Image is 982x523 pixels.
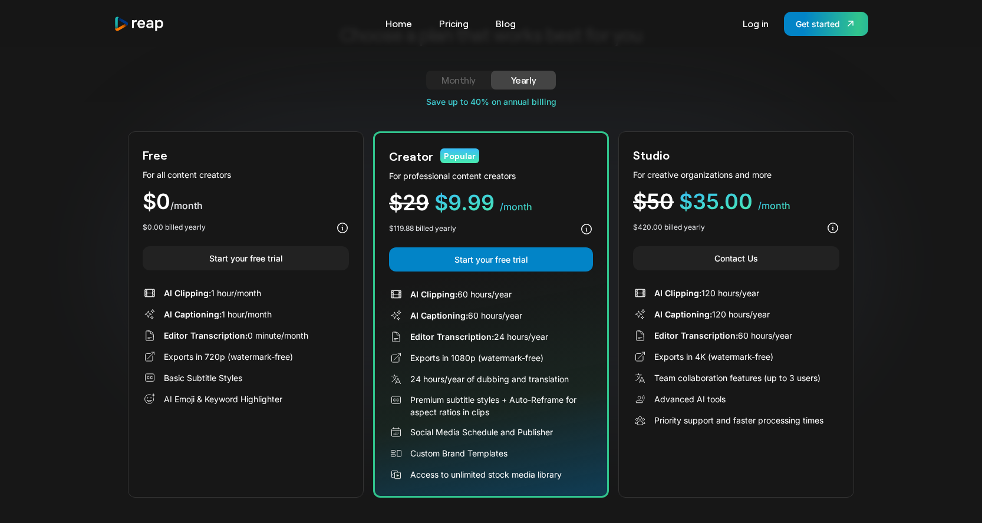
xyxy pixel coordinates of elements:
span: AI Captioning: [164,309,222,319]
div: $420.00 billed yearly [633,222,705,233]
div: Team collaboration features (up to 3 users) [654,372,820,384]
img: reap logo [114,16,164,32]
span: $35.00 [679,188,753,214]
div: $0 [143,191,349,213]
span: /month [500,201,532,213]
div: Exports in 720p (watermark-free) [164,350,293,363]
div: 1 hour/month [164,287,261,299]
div: Social Media Schedule and Publisher [410,426,553,438]
div: 60 hours/year [410,288,512,300]
div: Priority support and faster processing times [654,414,823,426]
a: home [114,16,164,32]
div: 120 hours/year [654,308,770,320]
div: Monthly [440,73,477,87]
span: AI Clipping: [410,289,457,299]
div: For creative organizations and more [633,168,839,181]
div: 0 minute/month [164,329,308,342]
span: /month [758,200,790,211]
a: Contact Us [633,246,839,270]
a: Blog [490,14,522,33]
span: $29 [389,190,429,216]
span: Editor Transcription: [410,332,494,342]
div: Basic Subtitle Styles [164,372,242,384]
div: Access to unlimited stock media library [410,468,562,481]
div: Exports in 4K (watermark-free) [654,350,773,363]
div: 24 hours/year of dubbing and translation [410,373,569,385]
div: $0.00 billed yearly [143,222,206,233]
span: AI Captioning: [410,310,468,320]
span: /month [170,200,203,211]
div: Exports in 1080p (watermark-free) [410,352,543,364]
div: 60 hours/year [654,329,792,342]
div: $119.88 billed yearly [389,223,456,234]
a: Get started [784,12,868,36]
div: 24 hours/year [410,330,548,343]
div: Free [143,146,167,164]
div: Get started [796,18,840,30]
span: AI Clipping: [164,288,211,298]
span: Editor Transcription: [164,330,248,340]
div: AI Emoji & Keyword Highlighter [164,393,282,405]
div: Popular [440,148,479,163]
span: AI Captioning: [654,309,712,319]
a: Start your free trial [143,246,349,270]
div: 1 hour/month [164,308,272,320]
div: For professional content creators [389,170,593,182]
span: Editor Transcription: [654,330,738,340]
div: Advanced AI tools [654,393,726,405]
div: Creator [389,147,433,165]
div: 120 hours/year [654,287,759,299]
div: Custom Brand Templates [410,447,508,459]
a: Pricing [433,14,474,33]
a: Home [380,14,418,33]
div: Yearly [505,73,542,87]
span: $9.99 [434,190,495,216]
a: Log in [737,14,775,33]
span: AI Clipping: [654,288,701,298]
div: For all content creators [143,168,349,181]
div: Save up to 40% on annual billing [128,95,854,108]
div: 60 hours/year [410,309,522,322]
a: Start your free trial [389,247,593,272]
span: $50 [633,188,674,214]
div: Premium subtitle styles + Auto-Reframe for aspect ratios in clips [410,393,593,418]
div: Studio [633,146,670,164]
